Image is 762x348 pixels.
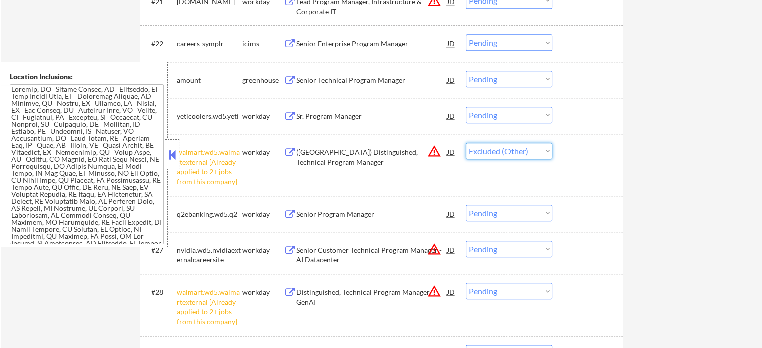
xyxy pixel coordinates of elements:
[446,71,456,89] div: JD
[242,245,284,255] div: workday
[446,143,456,161] div: JD
[151,39,169,49] div: #22
[427,284,441,298] button: warning_amber
[296,75,447,85] div: Senior Technical Program Manager
[296,39,447,49] div: Senior Enterprise Program Manager
[296,147,447,167] div: ([GEOGRAPHIC_DATA]) Distinguished, Technical Program Manager
[446,34,456,52] div: JD
[427,144,441,158] button: warning_amber
[296,209,447,219] div: Senior Program Manager
[242,287,284,297] div: workday
[177,245,242,265] div: nvidia.wd5.nvidiaexternalcareersite
[446,107,456,125] div: JD
[10,72,164,82] div: Location Inclusions:
[446,283,456,301] div: JD
[177,39,242,49] div: careers-symplr
[296,245,447,265] div: Senior Customer Technical Program Manager - AI Datacenter
[177,209,242,219] div: q2ebanking.wd5.q2
[242,147,284,157] div: workday
[427,242,441,256] button: warning_amber
[242,209,284,219] div: workday
[242,39,284,49] div: icims
[296,111,447,121] div: Sr. Program Manager
[177,287,242,326] div: walmart.wd5.walmartexternal [Already applied to 2+ jobs from this company]
[296,287,447,307] div: Distinguished, Technical Program Manager, GenAI
[177,147,242,186] div: walmart.wd5.walmartexternal [Already applied to 2+ jobs from this company]
[446,241,456,259] div: JD
[446,205,456,223] div: JD
[177,111,242,121] div: yeticoolers.wd5.yeti
[151,287,169,297] div: #28
[177,75,242,85] div: amount
[242,75,284,85] div: greenhouse
[151,245,169,255] div: #27
[242,111,284,121] div: workday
